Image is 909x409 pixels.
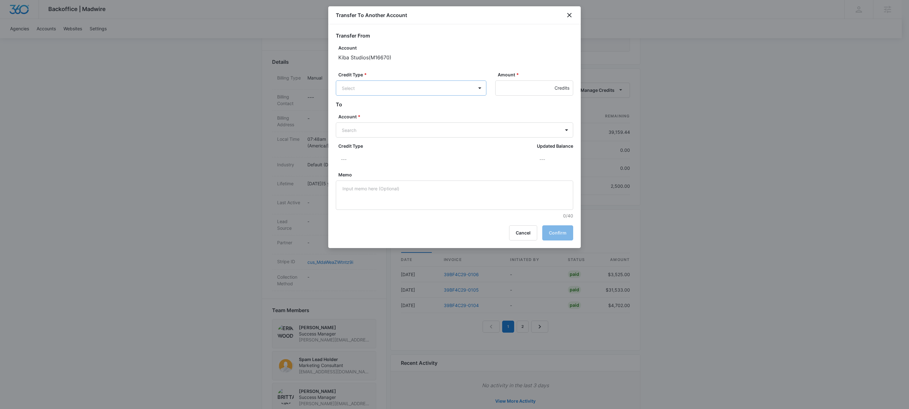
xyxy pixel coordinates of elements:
[338,212,573,219] p: 0/40
[338,71,489,78] label: Credit Type
[336,101,573,108] h2: To
[338,54,573,61] p: Kiba Studios ( M16670 )
[509,225,537,240] button: Cancel
[555,80,569,96] div: Credits
[338,171,576,178] label: Memo
[336,32,573,39] h2: Transfer From
[539,152,573,167] p: ---
[338,113,576,120] label: Account
[338,143,365,149] label: Credit Type
[342,85,465,92] div: Select
[338,44,573,51] p: Account
[498,71,576,78] label: Amount
[336,11,407,19] h1: Transfer To Another Account
[341,152,363,167] p: ---
[537,143,576,149] label: Updated Balance
[566,11,573,19] button: close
